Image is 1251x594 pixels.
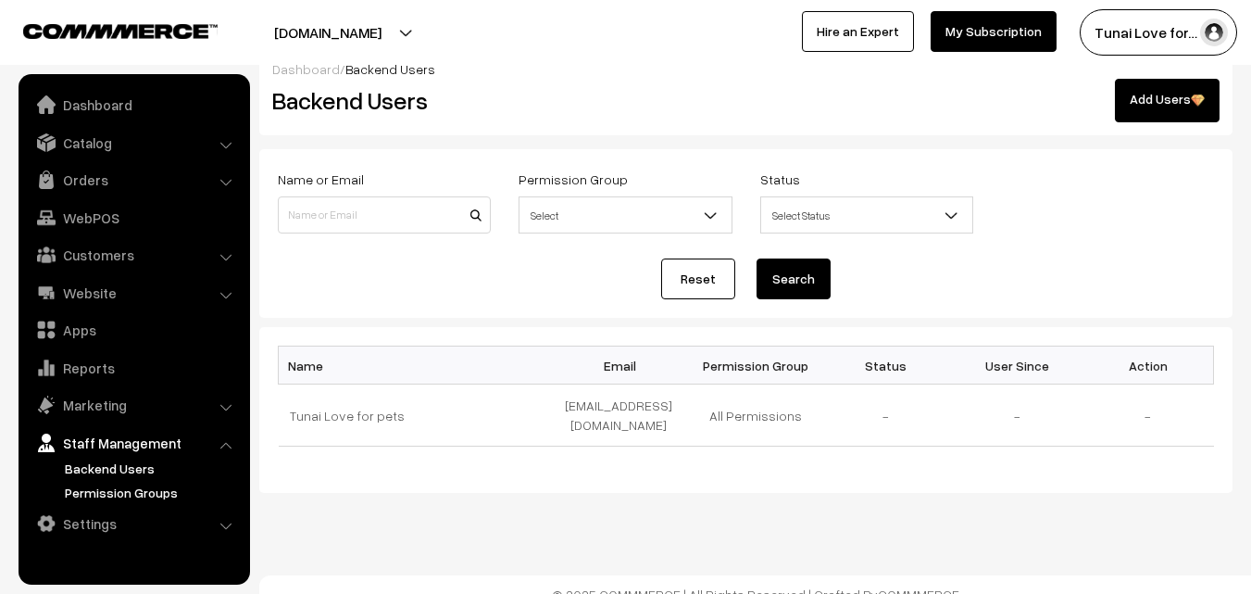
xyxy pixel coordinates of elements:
[690,347,820,385] th: Permission Group
[23,126,244,159] a: Catalog
[60,483,244,502] a: Permission Groups
[23,163,244,196] a: Orders
[761,199,972,232] span: Select Status
[760,170,800,189] label: Status
[272,86,732,115] h2: Backend Users
[23,426,244,460] a: Staff Management
[559,347,690,385] th: Email
[23,507,244,540] a: Settings
[820,385,951,447] td: -
[1080,9,1237,56] button: Tunai Love for…
[278,170,364,189] label: Name or Email
[1200,19,1228,46] img: user
[23,24,218,38] img: COMMMERCE
[278,196,491,234] input: Name or Email
[820,347,951,385] th: Status
[23,388,244,422] a: Marketing
[802,11,914,52] a: Hire an Expert
[760,196,973,234] span: Select Status
[209,9,446,56] button: [DOMAIN_NAME]
[23,19,185,41] a: COMMMERCE
[931,11,1057,52] a: My Subscription
[661,259,735,299] a: Reset
[272,59,1220,79] div: /
[345,61,435,77] span: Backend Users
[23,88,244,121] a: Dashboard
[1082,385,1213,447] td: -
[519,199,731,232] span: Select
[757,259,831,299] button: Search
[279,347,559,385] th: Name
[559,385,690,447] td: [EMAIL_ADDRESS][DOMAIN_NAME]
[519,196,732,234] span: Select
[1082,347,1213,385] th: Action
[23,276,244,310] a: Website
[23,238,244,272] a: Customers
[23,201,244,234] a: WebPOS
[519,170,628,189] label: Permission Group
[23,313,244,347] a: Apps
[272,61,340,77] a: Dashboard
[279,385,559,447] td: Tunai Love for pets
[23,351,244,385] a: Reports
[60,459,244,478] a: Backend Users
[690,385,820,447] td: All Permissions
[1115,79,1220,122] a: Add Users
[952,347,1082,385] th: User Since
[952,385,1082,447] td: -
